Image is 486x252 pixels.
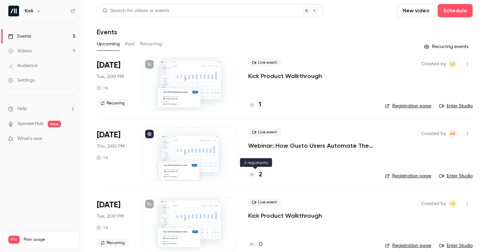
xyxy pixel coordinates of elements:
[97,28,117,36] h1: Events
[248,128,281,136] span: Live event
[248,240,263,249] a: 0
[248,212,322,220] a: Kick Product Walkthrough
[25,8,33,14] h6: Kick
[385,103,431,109] a: Registration page
[125,39,135,49] button: Past
[97,225,108,230] div: 1 h
[97,99,129,107] span: Recurring
[97,239,129,247] span: Recurring
[24,237,75,242] span: Plan usage
[248,142,374,150] a: Webinar: How Gusto Users Automate Their Books with Kick
[17,135,42,142] span: What's new
[17,105,27,112] span: Help
[450,130,455,138] span: AR
[451,200,455,208] span: LK
[97,85,108,91] div: 1 h
[248,59,281,67] span: Live event
[421,41,473,52] button: Recurring events
[397,4,435,17] button: New video
[8,62,38,69] div: Audience
[248,100,261,109] a: 1
[140,39,162,49] button: Recurring
[8,77,35,84] div: Settings
[449,130,457,138] span: Andrew Roth
[97,57,132,111] div: Sep 2 Tue, 11:00 AM (America/Los Angeles)
[449,200,457,208] span: Logan Kieller
[8,6,19,16] img: Kick
[248,198,281,206] span: Live event
[421,200,446,208] span: Created by
[17,120,44,127] a: SpeakerHub
[8,236,20,244] span: Pro
[385,173,431,179] a: Registration page
[97,143,124,150] span: Thu, 2:00 PM
[48,121,61,127] span: new
[385,242,431,249] a: Registration page
[259,240,263,249] h4: 0
[449,60,457,68] span: Logan Kieller
[421,60,446,68] span: Created by
[97,73,124,80] span: Tue, 2:00 PM
[102,7,169,14] div: Search for videos or events
[439,103,473,109] a: Enter Studio
[439,173,473,179] a: Enter Studio
[259,100,261,109] h4: 1
[97,155,108,160] div: 1 h
[421,130,446,138] span: Created by
[439,242,473,249] a: Enter Studio
[97,60,120,71] span: [DATE]
[8,33,31,40] div: Events
[8,48,32,54] div: Videos
[97,213,124,220] span: Tue, 2:00 PM
[97,39,120,49] button: Upcoming
[97,130,120,140] span: [DATE]
[97,197,132,250] div: Sep 9 Tue, 11:00 AM (America/Los Angeles)
[248,170,262,179] a: 2
[259,170,262,179] h4: 2
[438,4,473,17] button: Schedule
[97,127,132,180] div: Sep 4 Thu, 11:00 AM (America/Los Angeles)
[8,105,75,112] li: help-dropdown-opener
[97,200,120,210] span: [DATE]
[248,72,322,80] a: Kick Product Walkthrough
[451,60,455,68] span: LK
